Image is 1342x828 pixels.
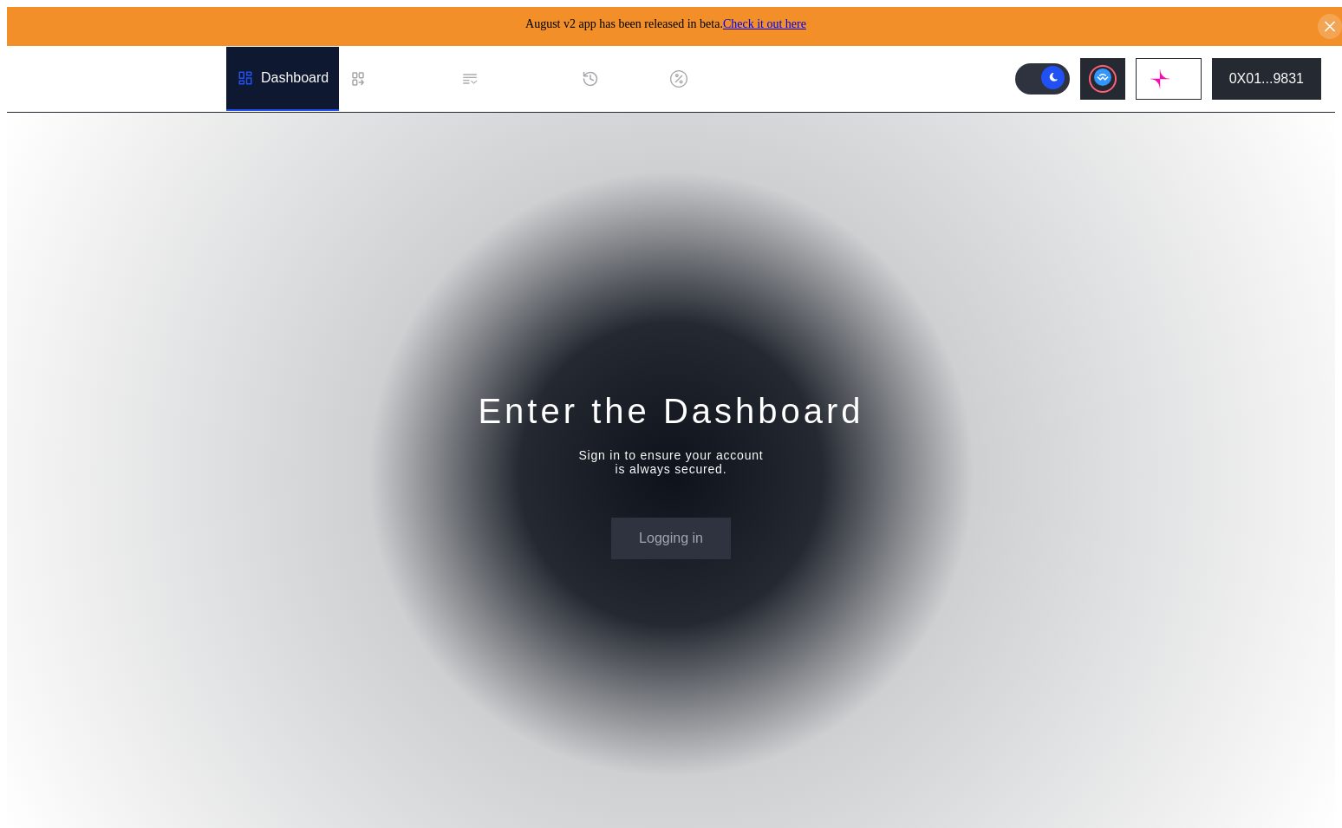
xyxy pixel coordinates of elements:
a: Permissions [451,47,571,111]
div: Permissions [485,71,561,87]
div: Enter the Dashboard [478,388,863,434]
a: History [571,47,660,111]
div: Sign in to ensure your account is always secured. [578,448,763,476]
a: Discount Factors [660,47,809,111]
div: History [606,71,649,87]
button: 0X01...9831 [1212,58,1321,100]
div: 0X01...9831 [1229,71,1304,87]
div: Dashboard [261,70,329,86]
a: Dashboard [226,47,339,111]
span: August v2 app has been released in beta. [525,17,806,30]
img: chain logo [1150,69,1169,88]
div: Loan Book [374,71,440,87]
button: chain logo [1136,58,1202,100]
a: Check it out here [723,17,806,30]
button: Logging in [611,518,731,559]
a: Loan Book [339,47,451,111]
div: Discount Factors [694,71,798,87]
